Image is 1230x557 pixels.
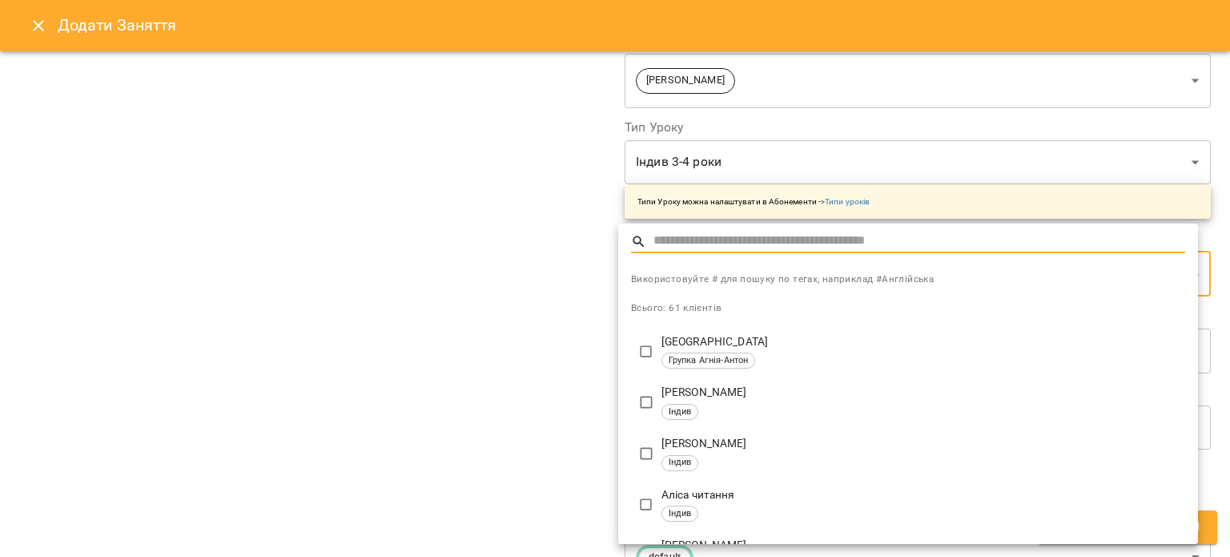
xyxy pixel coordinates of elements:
span: Всього: 61 клієнтів [631,302,722,313]
p: [PERSON_NAME] [661,436,1185,452]
span: Індив [662,507,698,521]
span: Індив [662,406,698,419]
p: Аліса читання [661,487,1185,503]
span: Групка Агнія-Антон [662,354,755,368]
span: Використовуйте # для пошуку по тегах, наприклад #Англійська [631,272,1185,288]
p: [PERSON_NAME] [661,385,1185,401]
p: [GEOGRAPHIC_DATA] [661,334,1185,350]
span: Індив [662,456,698,470]
p: [PERSON_NAME] [661,538,1185,554]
